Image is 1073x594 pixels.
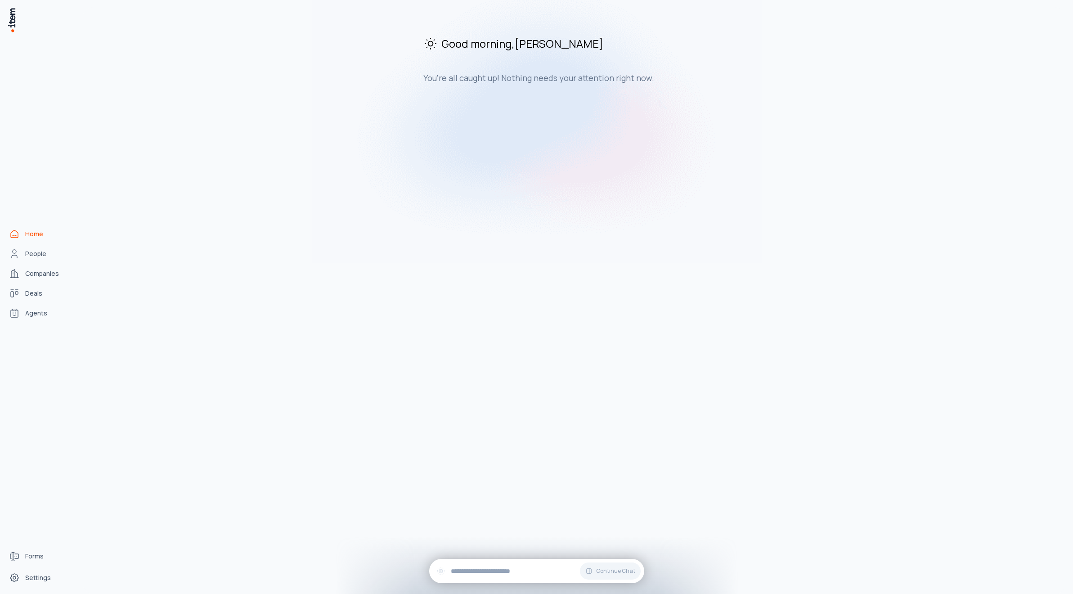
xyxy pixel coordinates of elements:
img: Item Brain Logo [7,7,16,33]
a: Companies [5,265,74,283]
span: People [25,249,46,258]
span: Home [25,229,43,238]
span: Deals [25,289,42,298]
a: Forms [5,547,74,565]
h3: You're all caught up! Nothing needs your attention right now. [423,72,726,83]
div: Continue Chat [429,559,644,583]
span: Companies [25,269,59,278]
span: Agents [25,309,47,318]
a: Agents [5,304,74,322]
button: Continue Chat [580,562,641,580]
h2: Good morning , [PERSON_NAME] [423,36,726,51]
span: Settings [25,573,51,582]
a: Home [5,225,74,243]
a: Deals [5,284,74,302]
span: Forms [25,552,44,561]
span: Continue Chat [596,567,635,575]
a: Settings [5,569,74,587]
a: People [5,245,74,263]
